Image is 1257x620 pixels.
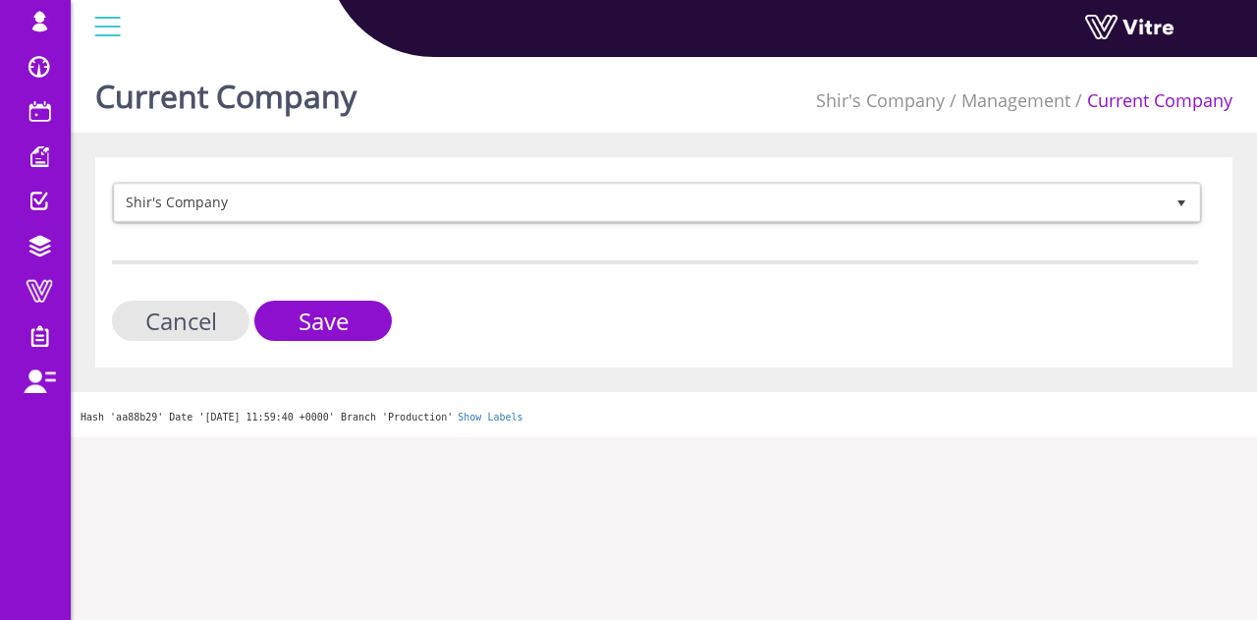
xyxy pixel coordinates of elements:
span: Shir's Company [115,185,1164,220]
a: Show Labels [458,412,522,423]
li: Current Company [1070,88,1232,114]
li: Management [945,88,1070,114]
a: Shir's Company [816,88,945,112]
input: Cancel [112,301,249,341]
h1: Current Company [95,49,356,133]
span: select [1164,185,1199,220]
input: Save [254,301,392,341]
span: Hash 'aa88b29' Date '[DATE] 11:59:40 +0000' Branch 'Production' [81,412,453,423]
